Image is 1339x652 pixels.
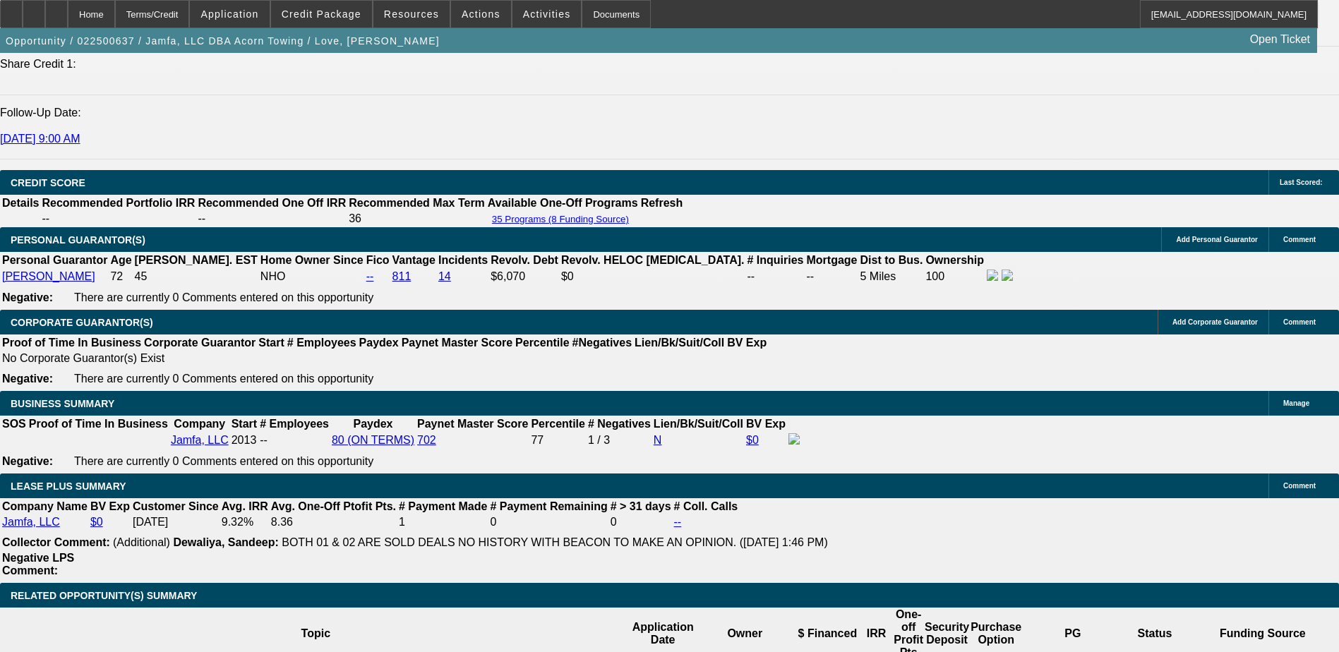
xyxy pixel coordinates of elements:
[1244,28,1316,52] a: Open Ticket
[2,373,53,385] b: Negative:
[674,500,738,512] b: # Coll. Calls
[41,196,196,210] th: Recommended Portfolio IRR
[110,254,131,266] b: Age
[260,418,329,430] b: # Employees
[438,270,451,282] a: 14
[2,455,53,467] b: Negative:
[1,417,27,431] th: SOS
[74,455,373,467] span: There are currently 0 Comments entered on this opportunity
[2,500,88,512] b: Company Name
[133,500,219,512] b: Customer Since
[2,270,95,282] a: [PERSON_NAME]
[282,8,361,20] span: Credit Package
[221,515,269,529] td: 9.32%
[1283,482,1316,490] span: Comment
[746,269,804,284] td: --
[588,434,651,447] div: 1 / 3
[135,254,258,266] b: [PERSON_NAME]. EST
[113,536,170,548] span: (Additional)
[611,500,671,512] b: # > 31 days
[174,418,225,430] b: Company
[11,234,145,246] span: PERSONAL GUARANTOR(S)
[572,337,632,349] b: #Negatives
[807,254,858,266] b: Mortgage
[353,418,392,430] b: Paydex
[1,196,40,210] th: Details
[11,398,114,409] span: BUSINESS SUMMARY
[1280,179,1323,186] span: Last Scored:
[260,434,268,446] span: --
[1283,236,1316,243] span: Comment
[41,212,196,226] td: --
[258,337,284,349] b: Start
[489,515,608,529] td: 0
[282,536,828,548] span: BOTH 01 & 02 ARE SOLD DEALS NO HISTORY WITH BEACON TO MAKE AN OPINION. ([DATE] 1:46 PM)
[747,254,803,266] b: # Inquiries
[11,590,197,601] span: RELATED OPPORTUNITY(S) SUMMARY
[134,269,258,284] td: 45
[366,270,374,282] a: --
[746,434,759,446] a: $0
[487,196,639,210] th: Available One-Off Programs
[270,515,397,529] td: 8.36
[359,337,399,349] b: Paydex
[2,516,60,528] a: Jamfa, LLC
[11,481,126,492] span: LEASE PLUS SUMMARY
[392,254,436,266] b: Vantage
[366,254,390,266] b: Fico
[987,270,998,281] img: facebook-icon.png
[491,254,558,266] b: Revolv. Debt
[925,254,984,266] b: Ownership
[561,254,745,266] b: Revolv. HELOC [MEDICAL_DATA].
[260,269,364,284] td: NHO
[806,269,858,284] td: --
[132,515,220,529] td: [DATE]
[523,8,571,20] span: Activities
[392,270,412,282] a: 811
[674,516,682,528] a: --
[654,434,662,446] a: N
[200,8,258,20] span: Application
[173,536,278,548] b: Dewaliya, Sandeep:
[438,254,488,266] b: Incidents
[490,269,559,284] td: $6,070
[1172,318,1258,326] span: Add Corporate Guarantor
[6,35,440,47] span: Opportunity / 022500637 / Jamfa, LLC DBA Acorn Towing / Love, [PERSON_NAME]
[727,337,767,349] b: BV Exp
[90,516,103,528] a: $0
[788,433,800,445] img: facebook-icon.png
[399,500,487,512] b: # Payment Made
[2,254,107,266] b: Personal Guarantor
[384,8,439,20] span: Resources
[640,196,684,210] th: Refresh
[1002,270,1013,281] img: linkedin-icon.png
[74,291,373,303] span: There are currently 0 Comments entered on this opportunity
[109,269,132,284] td: 72
[231,433,258,448] td: 2013
[11,177,85,188] span: CREDIT SCORE
[190,1,269,28] button: Application
[1283,399,1309,407] span: Manage
[260,254,364,266] b: Home Owner Since
[271,1,372,28] button: Credit Package
[746,418,786,430] b: BV Exp
[2,291,53,303] b: Negative:
[271,500,396,512] b: Avg. One-Off Ptofit Pts.
[531,418,584,430] b: Percentile
[232,418,257,430] b: Start
[144,337,256,349] b: Corporate Guarantor
[417,418,528,430] b: Paynet Master Score
[348,212,486,226] td: 36
[1,336,142,350] th: Proof of Time In Business
[417,434,436,446] a: 702
[560,269,745,284] td: $0
[222,500,268,512] b: Avg. IRR
[90,500,130,512] b: BV Exp
[860,254,923,266] b: Dist to Bus.
[2,552,74,576] b: Negative LPS Comment:
[654,418,743,430] b: Lien/Bk/Suit/Coll
[11,317,153,328] span: CORPORATE GUARANTOR(S)
[451,1,511,28] button: Actions
[348,196,486,210] th: Recommended Max Term
[1176,236,1258,243] span: Add Personal Guarantor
